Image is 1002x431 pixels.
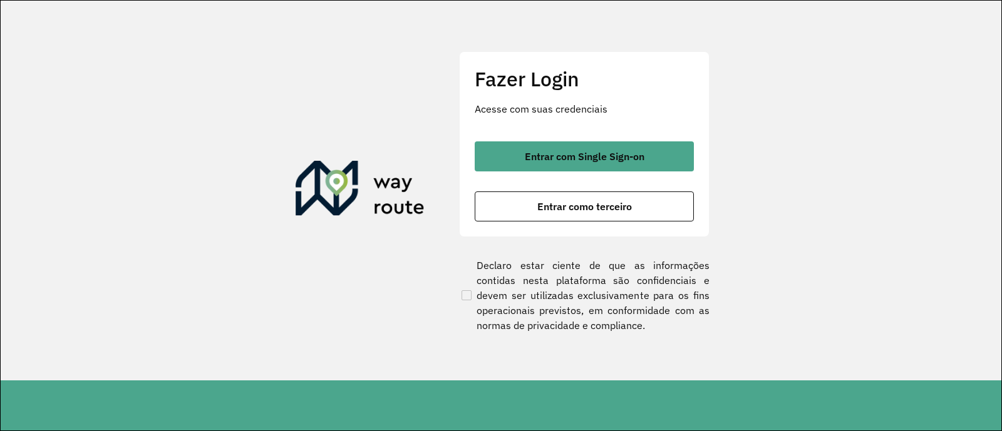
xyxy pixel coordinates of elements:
p: Acesse com suas credenciais [475,101,694,116]
button: button [475,191,694,221]
span: Entrar como terceiro [537,201,632,211]
label: Declaro estar ciente de que as informações contidas nesta plataforma são confidenciais e devem se... [459,258,710,333]
img: Roteirizador AmbevTech [296,161,425,221]
h2: Fazer Login [475,67,694,91]
span: Entrar com Single Sign-on [525,151,644,161]
button: button [475,141,694,171]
